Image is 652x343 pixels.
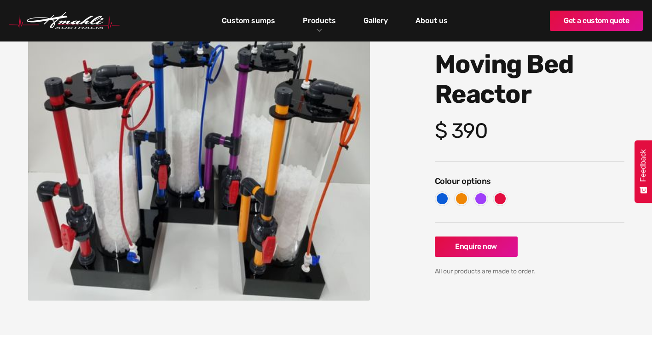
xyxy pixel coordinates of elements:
div: All our products are made to order. [435,266,624,277]
h4: $ 390 [435,118,624,143]
a: Enquire now [435,237,518,257]
a: home [9,12,120,30]
button: Feedback - Show survey [635,140,652,203]
h6: Colour options [435,176,624,187]
a: Get a custom quote [550,11,643,31]
h1: Moving Bed Reactor [435,49,624,109]
a: About us [413,13,450,29]
img: Hmahli Australia Logo [9,12,120,30]
a: Gallery [361,13,390,29]
img: Moving Bed Reactor [28,26,370,301]
a: Products [300,14,338,27]
a: open lightbox [28,26,370,301]
a: Custom sumps [219,13,277,29]
span: Feedback [639,149,647,182]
